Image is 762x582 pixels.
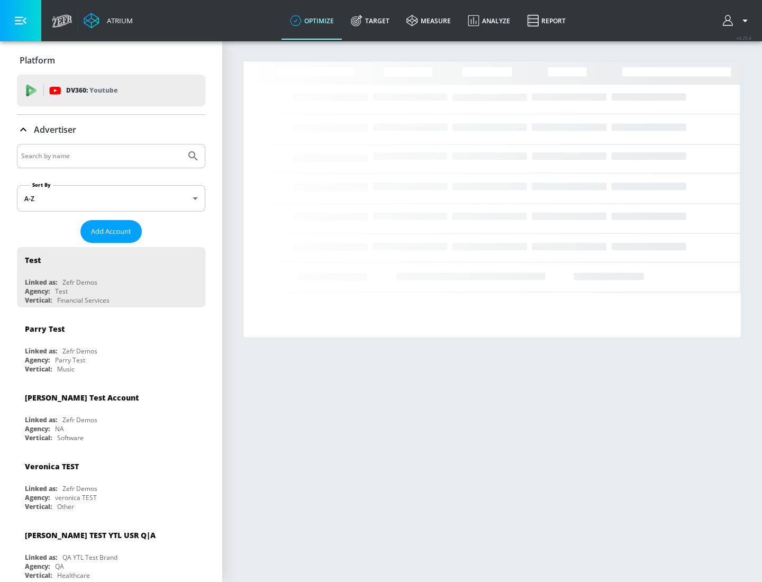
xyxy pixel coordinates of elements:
[25,287,50,296] div: Agency:
[17,115,205,144] div: Advertiser
[25,571,52,580] div: Vertical:
[25,356,50,365] div: Agency:
[80,220,142,243] button: Add Account
[737,35,751,41] span: v 4.25.4
[17,316,205,376] div: Parry TestLinked as:Zefr DemosAgency:Parry TestVertical:Music
[17,453,205,514] div: Veronica TESTLinked as:Zefr DemosAgency:veronica TESTVertical:Other
[25,502,52,511] div: Vertical:
[17,75,205,106] div: DV360: Youtube
[57,502,74,511] div: Other
[25,255,41,265] div: Test
[57,296,110,305] div: Financial Services
[25,324,65,334] div: Parry Test
[25,553,57,562] div: Linked as:
[57,433,84,442] div: Software
[25,296,52,305] div: Vertical:
[17,385,205,445] div: [PERSON_NAME] Test AccountLinked as:Zefr DemosAgency:NAVertical:Software
[103,16,133,25] div: Atrium
[57,365,75,374] div: Music
[25,365,52,374] div: Vertical:
[84,13,133,29] a: Atrium
[66,85,117,96] p: DV360:
[25,461,79,471] div: Veronica TEST
[17,247,205,307] div: TestLinked as:Zefr DemosAgency:TestVertical:Financial Services
[25,484,57,493] div: Linked as:
[62,278,97,287] div: Zefr Demos
[25,424,50,433] div: Agency:
[55,287,68,296] div: Test
[21,149,182,163] input: Search by name
[25,493,50,502] div: Agency:
[55,424,64,433] div: NA
[62,415,97,424] div: Zefr Demos
[55,493,97,502] div: veronica TEST
[55,356,85,365] div: Parry Test
[57,571,90,580] div: Healthcare
[25,415,57,424] div: Linked as:
[17,185,205,212] div: A-Z
[62,484,97,493] div: Zefr Demos
[34,124,76,135] p: Advertiser
[25,393,139,403] div: [PERSON_NAME] Test Account
[62,553,117,562] div: QA YTL Test Brand
[91,225,131,238] span: Add Account
[62,347,97,356] div: Zefr Demos
[25,278,57,287] div: Linked as:
[398,2,459,40] a: measure
[25,347,57,356] div: Linked as:
[342,2,398,40] a: Target
[25,433,52,442] div: Vertical:
[519,2,574,40] a: Report
[25,562,50,571] div: Agency:
[282,2,342,40] a: optimize
[55,562,64,571] div: QA
[459,2,519,40] a: Analyze
[25,530,156,540] div: [PERSON_NAME] TEST YTL USR Q|A
[20,54,55,66] p: Platform
[30,181,53,188] label: Sort By
[17,46,205,75] div: Platform
[89,85,117,96] p: Youtube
